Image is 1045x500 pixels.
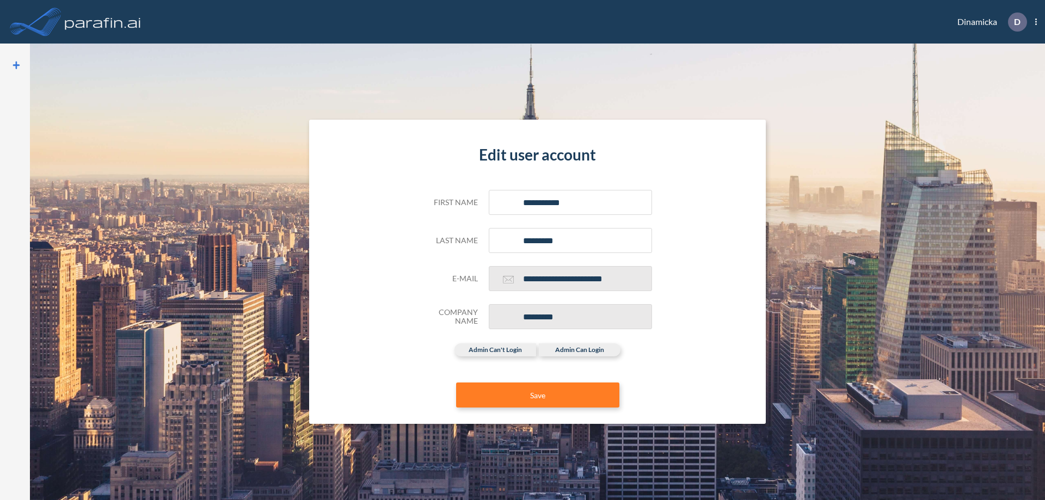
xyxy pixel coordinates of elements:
[423,198,478,207] h5: First name
[941,13,1037,32] div: Dinamicka
[454,343,536,356] label: admin can't login
[63,11,143,33] img: logo
[539,343,620,356] label: admin can login
[423,274,478,283] h5: E-mail
[423,236,478,245] h5: Last name
[1014,17,1021,27] p: D
[456,382,619,408] button: Save
[423,146,652,164] h4: Edit user account
[423,308,478,326] h5: Company Name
